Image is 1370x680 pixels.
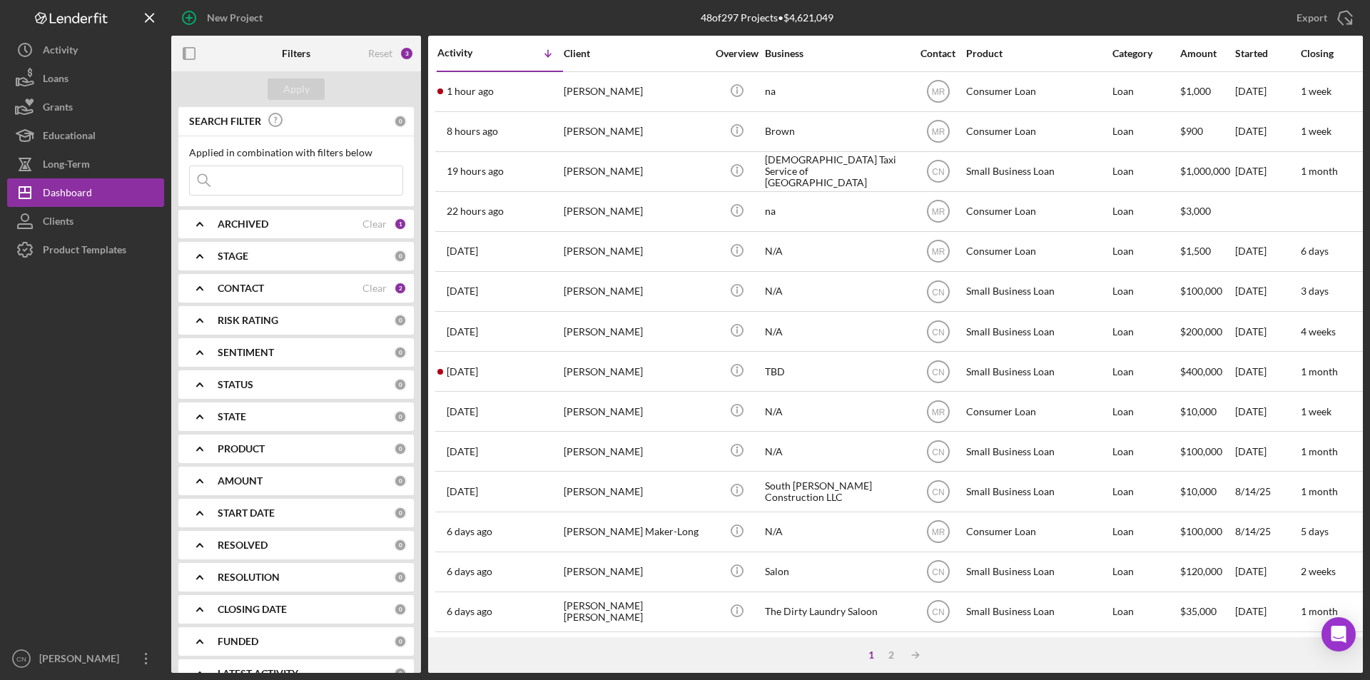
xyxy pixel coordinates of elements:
[1180,273,1234,310] div: $100,000
[1180,633,1234,671] div: $100,000
[43,207,73,239] div: Clients
[1301,125,1331,137] time: 1 week
[447,406,478,417] time: 2025-08-16 22:41
[1180,513,1234,551] div: $100,000
[931,87,945,97] text: MR
[966,233,1109,270] div: Consumer Loan
[765,432,908,470] div: N/A
[43,235,126,268] div: Product Templates
[564,233,706,270] div: [PERSON_NAME]
[564,432,706,470] div: [PERSON_NAME]
[7,36,164,64] button: Activity
[701,12,833,24] div: 48 of 297 Projects • $4,621,049
[268,78,325,100] button: Apply
[1301,485,1338,497] time: 1 month
[43,178,92,210] div: Dashboard
[1112,472,1179,510] div: Loan
[1235,432,1299,470] div: [DATE]
[1301,365,1338,377] time: 1 month
[394,346,407,359] div: 0
[394,282,407,295] div: 2
[1301,565,1336,577] time: 2 weeks
[218,379,253,390] b: STATUS
[1301,285,1329,297] time: 3 days
[43,64,68,96] div: Loans
[966,113,1109,151] div: Consumer Loan
[931,527,945,537] text: MR
[765,633,908,671] div: N/A
[7,64,164,93] button: Loans
[218,572,280,583] b: RESOLUTION
[1112,113,1179,151] div: Loan
[218,443,265,455] b: PRODUCT
[1112,73,1179,111] div: Loan
[1180,313,1234,350] div: $200,000
[447,86,494,97] time: 2025-08-19 16:28
[394,115,407,128] div: 0
[1180,48,1234,59] div: Amount
[1235,273,1299,310] div: [DATE]
[447,285,478,297] time: 2025-08-18 14:01
[189,116,261,127] b: SEARCH FILTER
[1180,233,1234,270] div: $1,500
[932,287,944,297] text: CN
[966,352,1109,390] div: Small Business Loan
[1282,4,1363,32] button: Export
[394,218,407,230] div: 1
[564,352,706,390] div: [PERSON_NAME]
[966,633,1109,671] div: Small Business Loan
[1301,245,1329,257] time: 6 days
[1112,48,1179,59] div: Category
[1235,392,1299,430] div: [DATE]
[931,247,945,257] text: MR
[394,250,407,263] div: 0
[966,553,1109,591] div: Small Business Loan
[564,553,706,591] div: [PERSON_NAME]
[1112,233,1179,270] div: Loan
[394,667,407,680] div: 0
[1112,553,1179,591] div: Loan
[7,178,164,207] button: Dashboard
[765,233,908,270] div: N/A
[1301,445,1338,457] time: 1 month
[1112,513,1179,551] div: Loan
[1235,48,1299,59] div: Started
[171,4,277,32] button: New Project
[218,507,275,519] b: START DATE
[765,273,908,310] div: N/A
[932,367,944,377] text: CN
[447,205,504,217] time: 2025-08-18 18:20
[218,539,268,551] b: RESOLVED
[765,553,908,591] div: Salon
[1235,153,1299,191] div: [DATE]
[218,283,264,294] b: CONTACT
[966,392,1109,430] div: Consumer Loan
[881,649,901,661] div: 2
[1235,553,1299,591] div: [DATE]
[218,636,258,647] b: FUNDED
[207,4,263,32] div: New Project
[447,245,478,257] time: 2025-08-18 15:21
[1235,113,1299,151] div: [DATE]
[1235,633,1299,671] div: 8/14/25
[189,147,403,158] div: Applied in combination with filters below
[394,442,407,455] div: 0
[394,635,407,648] div: 0
[282,48,310,59] b: Filters
[7,121,164,150] button: Educational
[7,644,164,673] button: CN[PERSON_NAME]
[1112,432,1179,470] div: Loan
[564,48,706,59] div: Client
[564,113,706,151] div: [PERSON_NAME]
[1112,273,1179,310] div: Loan
[218,315,278,326] b: RISK RATING
[7,150,164,178] button: Long-Term
[765,593,908,631] div: The Dirty Laundry Saloon
[1235,513,1299,551] div: 8/14/25
[932,167,944,177] text: CN
[283,78,310,100] div: Apply
[931,207,945,217] text: MR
